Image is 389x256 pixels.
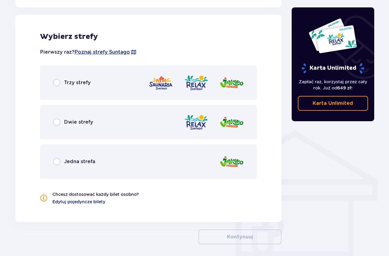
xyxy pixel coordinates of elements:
[337,85,351,90] span: 649 zł
[219,153,244,171] img: zone logo
[40,49,137,56] p: Pierwszy raz?
[227,233,253,240] p: Kontynuuj
[52,191,139,197] p: Chcesz dostosować każdy bilet osobno?
[301,63,365,74] p: Karta Unlimited
[313,100,353,107] p: Karta Unlimited
[219,74,244,92] img: zone logo
[184,114,209,131] img: zone logo
[64,119,93,126] p: Dwie strefy
[52,199,105,205] a: Edytuj pojedyncze bilety
[64,158,95,165] p: Jedna strefa
[198,229,282,244] button: Kontynuuj
[40,32,257,41] p: Wybierz strefy
[219,114,244,131] img: zone logo
[64,79,91,86] p: Trzy strefy
[75,49,130,56] a: Poznaj strefy Suntago
[298,79,368,91] p: Zapłać raz, korzystaj przez cały rok. Już od !
[298,96,368,111] a: Karta Unlimited
[148,74,173,92] img: zone logo
[184,74,209,92] img: zone logo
